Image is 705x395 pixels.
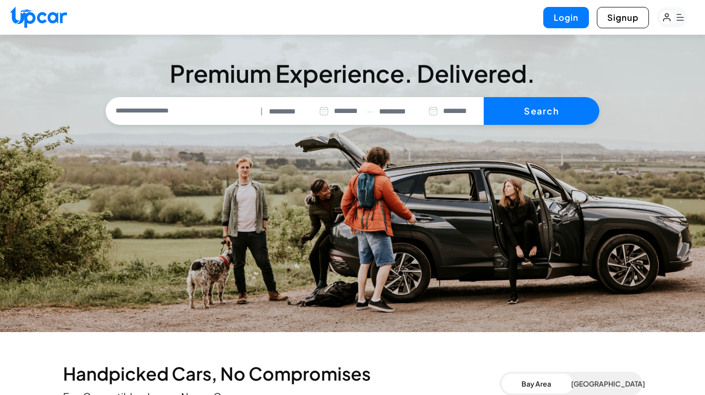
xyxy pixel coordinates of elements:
[10,6,67,28] img: Upcar Logo
[502,374,571,394] button: Bay Area
[571,374,641,394] button: [GEOGRAPHIC_DATA]
[260,106,263,117] span: |
[484,97,599,125] button: Search
[367,106,373,117] span: —
[106,61,599,85] h3: Premium Experience. Delivered.
[597,7,649,28] button: Signup
[63,364,500,384] h2: Handpicked Cars, No Compromises
[543,7,589,28] button: Login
